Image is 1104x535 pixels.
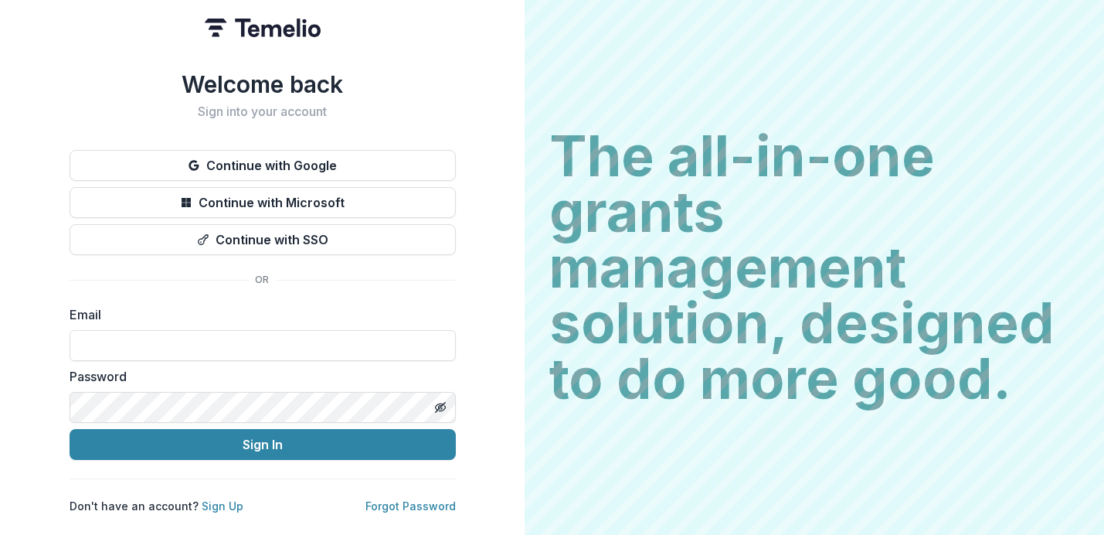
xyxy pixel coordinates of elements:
[205,19,321,37] img: Temelio
[428,395,453,420] button: Toggle password visibility
[70,305,447,324] label: Email
[70,187,456,218] button: Continue with Microsoft
[70,104,456,119] h2: Sign into your account
[70,498,243,514] p: Don't have an account?
[202,499,243,513] a: Sign Up
[70,367,447,386] label: Password
[70,150,456,181] button: Continue with Google
[70,70,456,98] h1: Welcome back
[70,429,456,460] button: Sign In
[365,499,456,513] a: Forgot Password
[70,224,456,255] button: Continue with SSO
